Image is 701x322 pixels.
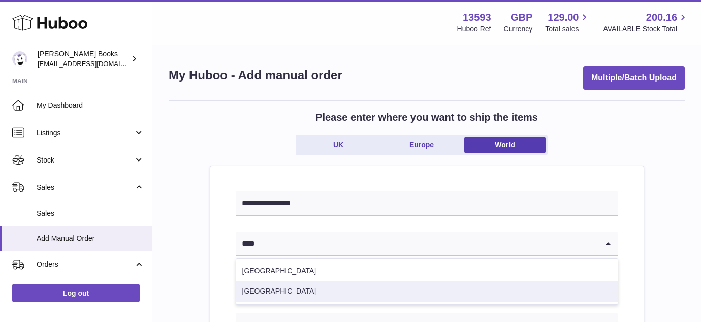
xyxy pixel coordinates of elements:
[38,49,129,69] div: [PERSON_NAME] Books
[37,234,144,243] span: Add Manual Order
[37,260,134,269] span: Orders
[545,11,590,34] a: 129.00 Total sales
[37,128,134,138] span: Listings
[603,11,689,34] a: 200.16 AVAILABLE Stock Total
[37,155,134,165] span: Stock
[12,284,140,302] a: Log out
[236,281,618,302] li: [GEOGRAPHIC_DATA]
[37,209,144,218] span: Sales
[315,111,538,124] h2: Please enter where you want to ship the items
[236,261,618,281] li: [GEOGRAPHIC_DATA]
[511,11,532,24] strong: GBP
[236,232,618,256] div: Search for option
[583,66,685,90] button: Multiple/Batch Upload
[504,24,533,34] div: Currency
[603,24,689,34] span: AVAILABLE Stock Total
[463,11,491,24] strong: 13593
[646,11,677,24] span: 200.16
[12,51,27,67] img: info@troybooks.co.uk
[545,24,590,34] span: Total sales
[38,59,149,68] span: [EMAIL_ADDRESS][DOMAIN_NAME]
[236,232,598,255] input: Search for option
[381,137,462,153] a: Europe
[37,183,134,192] span: Sales
[298,137,379,153] a: UK
[457,24,491,34] div: Huboo Ref
[37,101,144,110] span: My Dashboard
[548,11,579,24] span: 129.00
[169,67,342,83] h1: My Huboo - Add manual order
[464,137,546,153] a: World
